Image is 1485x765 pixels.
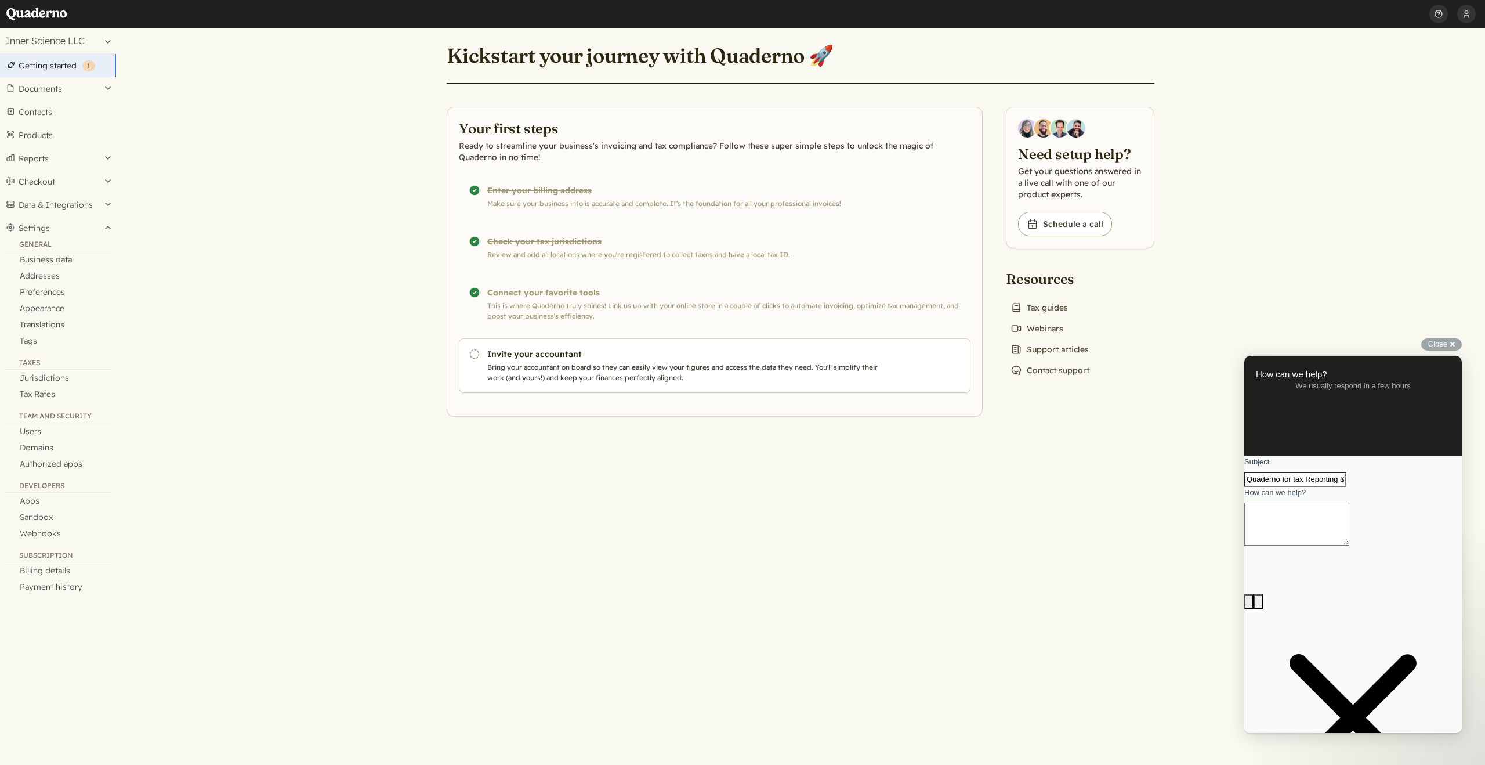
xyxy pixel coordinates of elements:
[5,240,111,251] div: General
[5,551,111,562] div: Subscription
[1051,119,1069,138] img: Ivo Oltmans, Business Developer at Quaderno
[1244,356,1462,733] iframe: Help Scout Beacon - Live Chat, Contact Form, and Knowledge Base
[1018,212,1112,236] a: Schedule a call
[1067,119,1085,138] img: Javier Rubio, DevRel at Quaderno
[1018,145,1142,163] h2: Need setup help?
[1428,340,1447,348] span: Close
[5,358,111,370] div: Taxes
[1006,320,1068,337] a: Webinars
[1421,338,1462,351] button: Close
[5,412,111,423] div: Team and security
[1018,165,1142,200] p: Get your questions answered in a live call with one of our product experts.
[459,119,970,138] h2: Your first steps
[459,338,970,393] a: Invite your accountant Bring your accountant on board so they can easily view your figures and ac...
[87,62,90,70] span: 1
[1018,119,1037,138] img: Diana Carrasco, Account Executive at Quaderno
[459,140,970,163] p: Ready to streamline your business's invoicing and tax compliance? Follow these super simple steps...
[1006,362,1094,378] a: Contact support
[1006,341,1093,358] a: Support articles
[487,362,883,383] p: Bring your accountant on board so they can easily view your figures and access the data they need...
[5,481,111,493] div: Developers
[1034,119,1053,138] img: Jairo Fumero, Account Executive at Quaderno
[447,43,834,68] h1: Kickstart your journey with Quaderno 🚀
[487,348,883,360] h3: Invite your accountant
[1006,299,1073,316] a: Tax guides
[1006,269,1094,288] h2: Resources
